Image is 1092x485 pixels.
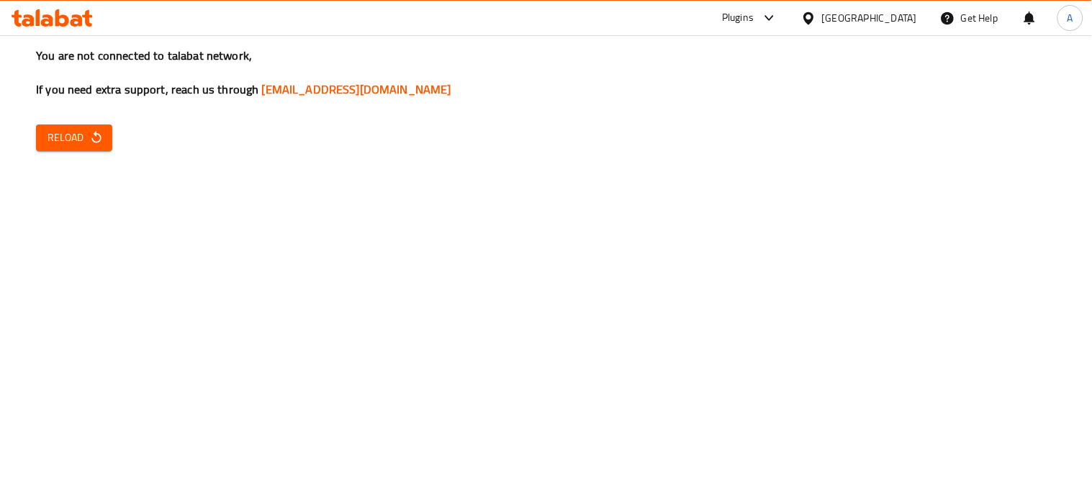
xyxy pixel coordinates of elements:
[1068,10,1073,26] span: A
[722,9,754,27] div: Plugins
[262,78,451,100] a: [EMAIL_ADDRESS][DOMAIN_NAME]
[36,47,1056,98] h3: You are not connected to talabat network, If you need extra support, reach us through
[48,129,101,147] span: Reload
[36,124,112,151] button: Reload
[822,10,917,26] div: [GEOGRAPHIC_DATA]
